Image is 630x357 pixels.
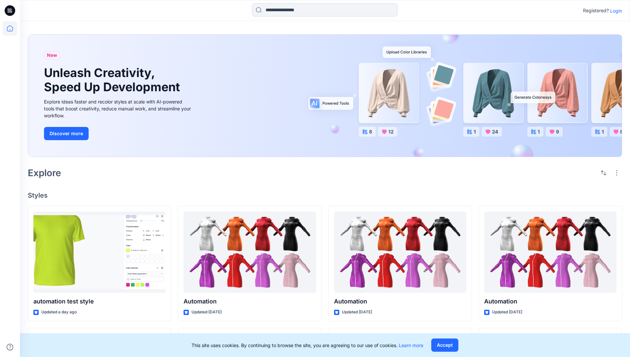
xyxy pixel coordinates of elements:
[44,98,193,119] div: Explore ideas faster and recolor styles at scale with AI-powered tools that boost creativity, red...
[28,191,622,199] h4: Styles
[492,309,522,316] p: Updated [DATE]
[334,297,466,306] p: Automation
[47,51,57,59] span: New
[610,7,622,14] p: Login
[28,168,61,178] h2: Explore
[334,212,466,293] a: Automation
[342,309,372,316] p: Updated [DATE]
[33,297,166,306] p: automation test style
[41,309,77,316] p: Updated a day ago
[484,297,616,306] p: Automation
[399,342,423,348] a: Learn more
[191,309,222,316] p: Updated [DATE]
[191,342,423,349] p: This site uses cookies. By continuing to browse the site, you are agreeing to our use of cookies.
[583,7,609,15] p: Registered?
[44,66,183,94] h1: Unleash Creativity, Speed Up Development
[431,338,458,352] button: Accept
[484,212,616,293] a: Automation
[184,212,316,293] a: Automation
[33,212,166,293] a: automation test style
[44,127,193,140] a: Discover more
[44,127,89,140] button: Discover more
[184,297,316,306] p: Automation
